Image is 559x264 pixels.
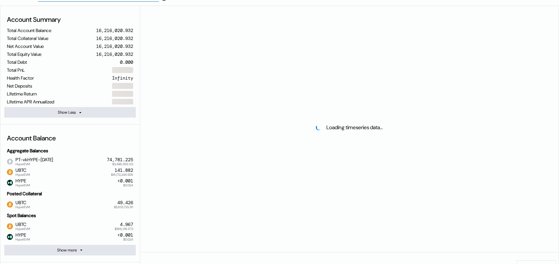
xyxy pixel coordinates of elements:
[96,27,133,33] div: 16,216,020.932
[107,157,133,163] div: 74,781.225
[96,51,133,57] div: 16,216,020.932
[16,206,30,209] span: HyperEVM
[316,125,321,131] img: pending
[11,204,14,207] img: hyperevm-CUbfO1az.svg
[13,178,30,187] span: HYPE
[115,227,133,231] span: $566,136.973
[16,163,53,166] span: HyperEVM
[120,222,133,227] div: 4.967
[115,168,133,173] div: 141.882
[96,35,133,41] div: 16,216,020.932
[120,59,133,65] div: 0.000
[111,173,133,176] span: $16,172,246.509
[123,238,133,241] span: $0.024
[7,91,37,97] div: Lifetime Return
[7,75,34,81] div: Health Factor
[96,43,133,49] div: 16,216,020.932
[4,131,136,145] div: Account Balance
[112,163,133,166] span: $3,486,399.123
[7,59,27,65] div: Total Debt
[16,173,30,176] span: HyperEVM
[7,180,13,186] img: hyperliquid.jpg
[7,234,13,240] img: hyperliquid.jpg
[57,247,77,253] div: Show more
[326,124,383,131] div: Loading timeseries data...
[4,210,136,221] div: Spot Balances
[7,169,13,175] img: ubtc.jpg
[114,206,133,209] span: $5,633,725.311
[7,51,41,57] div: Total Equity Value
[7,159,13,165] img: empty-token.png
[11,226,14,229] img: hyperevm-CUbfO1az.svg
[4,13,136,26] div: Account Summary
[11,182,14,186] img: hyperevm-CUbfO1az.svg
[117,232,133,238] div: <0.001
[13,157,53,166] span: PT-vkHYPE-[DATE]
[7,27,51,33] div: Total Account Balance
[16,238,30,241] span: HyperEVM
[117,200,133,206] div: 49.426
[11,237,14,240] img: hyperevm-CUbfO1az.svg
[11,161,14,165] img: hyperevm-CUbfO1az.svg
[7,43,44,49] div: Net Account Value
[4,245,136,255] button: Show more
[112,75,133,81] div: Infinity
[13,222,30,230] span: UBTC
[16,184,30,187] span: HyperEVM
[4,188,136,199] div: Posted Collateral
[16,227,30,231] span: HyperEVM
[7,35,48,41] div: Total Collateral Value
[117,178,133,184] div: <0.001
[13,168,30,176] span: UBTC
[58,110,76,115] div: Show Less
[4,145,136,156] div: Aggregate Balances
[13,200,30,208] span: UBTC
[7,83,32,89] div: Net Deposits
[7,99,54,105] div: Lifetime APR Annualized
[7,202,13,207] img: ubtc.jpg
[7,223,13,229] img: ubtc.jpg
[7,67,25,73] div: Total PnL
[4,107,136,118] button: Show Less
[123,184,133,187] span: $0.024
[11,172,14,175] img: hyperevm-CUbfO1az.svg
[13,232,30,241] span: HYPE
